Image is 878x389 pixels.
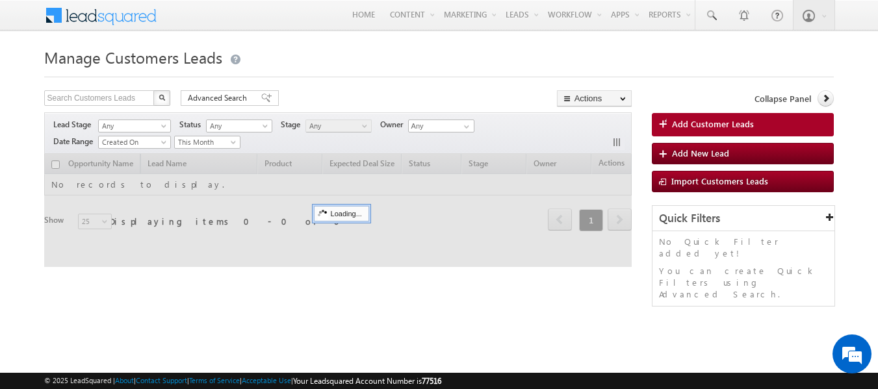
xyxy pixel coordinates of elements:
[189,376,240,384] a: Terms of Service
[281,119,305,131] span: Stage
[206,119,272,132] a: Any
[422,376,441,386] span: 77516
[659,236,829,259] p: No Quick Filter added yet!
[306,120,368,132] span: Any
[671,175,768,186] span: Import Customers Leads
[188,92,251,104] span: Advanced Search
[175,136,237,148] span: This Month
[99,120,166,132] span: Any
[305,119,372,132] a: Any
[457,120,473,133] a: Show All Items
[179,119,206,131] span: Status
[44,47,222,68] span: Manage Customers Leads
[53,136,98,147] span: Date Range
[136,376,187,384] a: Contact Support
[672,147,729,158] span: Add New Lead
[242,376,291,384] a: Acceptable Use
[174,136,240,149] a: This Month
[408,119,474,132] input: Type to Search
[99,136,166,148] span: Created On
[557,90,632,107] button: Actions
[652,113,834,136] a: Add Customer Leads
[207,120,268,132] span: Any
[293,376,441,386] span: Your Leadsquared Account Number is
[659,265,829,300] p: You can create Quick Filters using Advanced Search.
[672,118,754,130] span: Add Customer Leads
[314,206,369,221] div: Loading...
[98,119,171,132] a: Any
[115,376,134,384] a: About
[44,375,441,387] span: © 2025 LeadSquared | | | | |
[159,94,165,101] img: Search
[380,119,408,131] span: Owner
[652,206,835,231] div: Quick Filters
[53,119,96,131] span: Lead Stage
[755,93,811,105] span: Collapse Panel
[98,136,171,149] a: Created On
